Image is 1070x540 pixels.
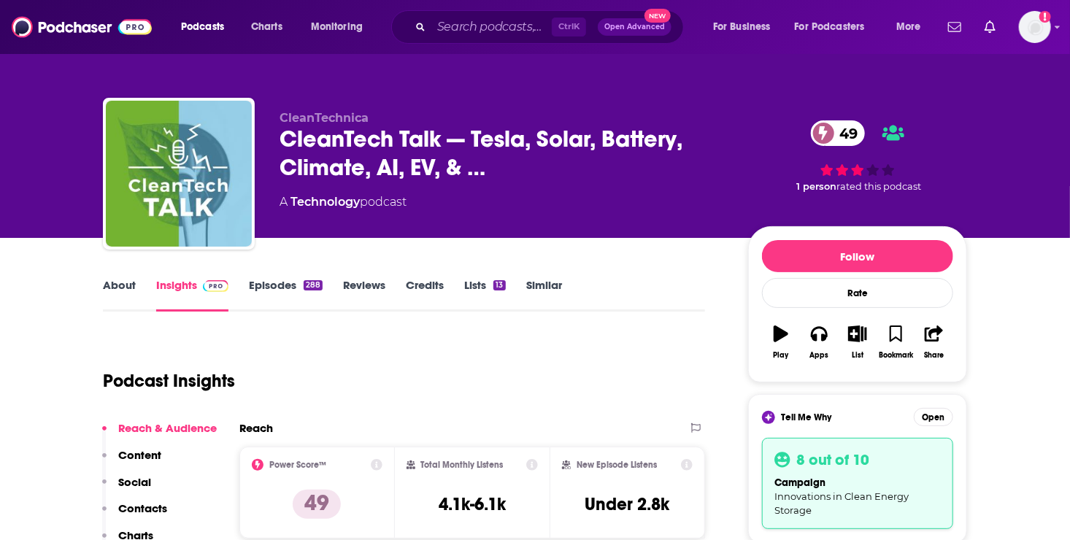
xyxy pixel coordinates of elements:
span: 1 person [796,181,836,192]
h2: Power Score™ [269,460,326,470]
img: CleanTech Talk — Tesla, Solar, Battery, Climate, AI, EV, & Other Tech News & Analysis [106,101,252,247]
h2: Total Monthly Listens [421,460,504,470]
a: Reviews [343,278,385,312]
span: Charts [251,17,282,37]
button: Contacts [102,501,167,528]
div: 13 [493,280,505,290]
span: Logged in as roneledotsonRAD [1019,11,1051,43]
a: Credits [406,278,444,312]
a: Show notifications dropdown [942,15,967,39]
button: open menu [301,15,382,39]
span: For Business [713,17,771,37]
div: Share [924,351,944,360]
span: Podcasts [181,17,224,37]
h2: Reach [239,421,273,435]
div: Rate [762,278,953,308]
a: Charts [242,15,291,39]
span: campaign [774,477,825,489]
button: open menu [785,15,886,39]
span: Monitoring [311,17,363,37]
a: Technology [290,195,360,209]
h3: 8 out of 10 [796,450,869,469]
div: Play [774,351,789,360]
div: Search podcasts, credits, & more... [405,10,698,44]
div: List [852,351,863,360]
button: open menu [886,15,939,39]
span: CleanTechnica [280,111,369,125]
img: Podchaser Pro [203,280,228,292]
button: Reach & Audience [102,421,217,448]
p: Content [118,448,161,462]
button: Bookmark [877,316,915,369]
button: List [839,316,877,369]
button: Follow [762,240,953,272]
span: New [644,9,671,23]
button: open menu [703,15,789,39]
div: 49 1 personrated this podcast [748,111,967,201]
p: Social [118,475,151,489]
span: rated this podcast [836,181,921,192]
p: 49 [293,490,341,519]
svg: Add a profile image [1039,11,1051,23]
a: Episodes288 [249,278,323,312]
button: Show profile menu [1019,11,1051,43]
p: Reach & Audience [118,421,217,435]
button: Open AdvancedNew [598,18,671,36]
a: InsightsPodchaser Pro [156,278,228,312]
div: Apps [810,351,829,360]
button: open menu [171,15,243,39]
h3: Under 2.8k [585,493,670,515]
span: Tell Me Why [781,412,831,423]
div: Bookmark [879,351,913,360]
img: Podchaser - Follow, Share and Rate Podcasts [12,13,152,41]
button: Apps [800,316,838,369]
img: tell me why sparkle [764,413,773,422]
a: Lists13 [464,278,505,312]
input: Search podcasts, credits, & more... [431,15,552,39]
p: Contacts [118,501,167,515]
button: Social [102,475,151,502]
div: A podcast [280,193,407,211]
span: For Podcasters [795,17,865,37]
button: Open [914,408,953,426]
button: Content [102,448,161,475]
a: 49 [811,120,866,146]
img: User Profile [1019,11,1051,43]
h2: New Episode Listens [577,460,657,470]
span: 49 [825,120,866,146]
button: Share [915,316,953,369]
div: 288 [304,280,323,290]
span: Ctrl K [552,18,586,36]
h1: Podcast Insights [103,370,235,392]
button: Play [762,316,800,369]
a: Show notifications dropdown [979,15,1001,39]
span: Open Advanced [604,23,665,31]
a: About [103,278,136,312]
span: Innovations in Clean Energy Storage [774,490,909,516]
h3: 4.1k-6.1k [439,493,506,515]
a: Similar [526,278,562,312]
span: More [896,17,921,37]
